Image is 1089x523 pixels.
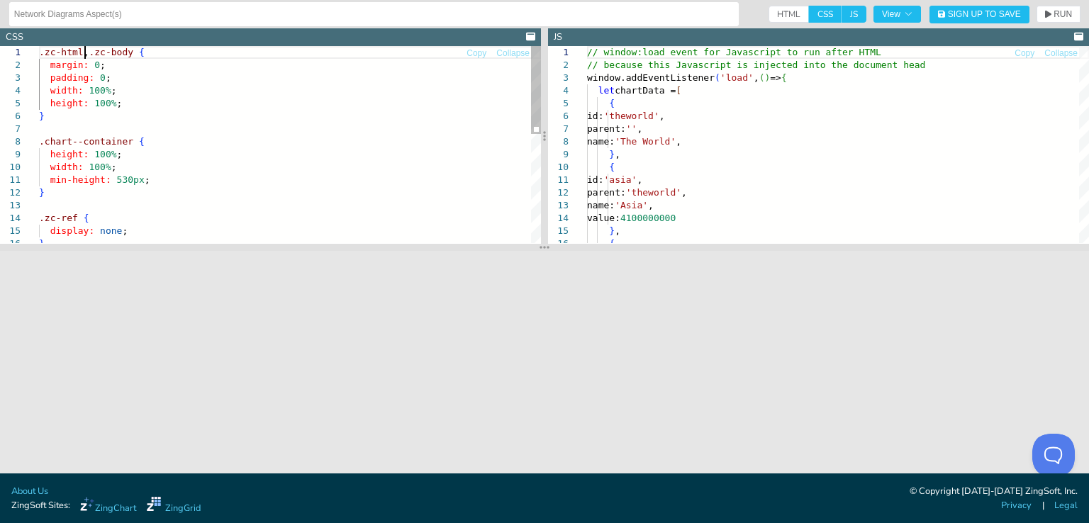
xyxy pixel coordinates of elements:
span: , [615,225,620,236]
span: none [100,225,122,236]
button: Copy [1014,47,1035,60]
span: Copy [1015,49,1034,57]
span: Collapse [496,49,530,57]
span: 'theworld' [626,187,681,198]
span: Copy [467,49,486,57]
button: Collapse [496,47,530,60]
button: View [873,6,921,23]
span: [ [676,85,681,96]
span: 'theworld' [603,111,659,121]
span: cument head [864,60,925,70]
span: | [1042,499,1044,512]
span: , [676,136,681,147]
div: 16 [548,237,569,250]
div: 11 [548,174,569,186]
span: , [648,200,654,210]
span: name: [587,200,615,210]
span: .zc-ref [39,213,78,223]
span: ( [715,72,720,83]
span: , [659,111,665,121]
span: 4100000000 [620,213,676,223]
span: 'asia' [603,174,637,185]
div: 13 [548,199,569,212]
span: window.addEventListener [587,72,715,83]
div: 5 [548,97,569,110]
span: height: [50,149,89,159]
button: Collapse [1044,47,1078,60]
span: 'load' [720,72,754,83]
span: ) [764,72,770,83]
span: id: [587,111,603,121]
span: chartData = [615,85,676,96]
span: let [598,85,615,96]
span: => [770,72,781,83]
div: 3 [548,72,569,84]
div: 4 [548,84,569,97]
div: © Copyright [DATE]-[DATE] ZingSoft, Inc. [910,485,1078,499]
span: 0 [94,60,100,70]
span: , [754,72,759,83]
span: parent: [587,123,626,134]
div: 12 [548,186,569,199]
span: 530px [117,174,145,185]
span: height: [50,98,89,108]
span: 'Asia' [615,200,648,210]
span: } [39,111,45,121]
span: name: [587,136,615,147]
span: , [637,123,642,134]
span: ; [145,174,150,185]
span: 100% [94,98,116,108]
span: JS [842,6,866,23]
div: checkbox-group [769,6,866,23]
span: ; [111,162,117,172]
span: value: [587,213,620,223]
span: ; [117,149,123,159]
span: TML [864,47,881,57]
span: } [609,225,615,236]
div: 8 [548,135,569,148]
span: CSS [809,6,842,23]
div: 6 [548,110,569,123]
a: ZingGrid [147,497,201,515]
span: .chart--container [39,136,133,147]
span: { [139,47,145,57]
input: Untitled Demo [14,3,734,26]
span: 0 [100,72,106,83]
span: padding: [50,72,95,83]
span: { [609,238,615,249]
span: { [139,136,145,147]
div: 1 [548,46,569,59]
a: About Us [11,485,48,498]
button: RUN [1037,6,1080,23]
span: View [882,10,912,18]
span: , [637,174,642,185]
button: Copy [466,47,487,60]
a: ZingChart [80,497,136,515]
span: ; [100,60,106,70]
span: 100% [94,149,116,159]
span: width: [50,85,84,96]
span: display: [50,225,95,236]
span: , [84,47,89,57]
div: CSS [6,30,23,44]
span: id: [587,174,603,185]
span: Collapse [1044,49,1078,57]
span: .zc-body [89,47,133,57]
span: width: [50,162,84,172]
span: HTML [769,6,809,23]
span: '' [626,123,637,134]
span: , [681,187,687,198]
span: { [84,213,89,223]
span: 100% [89,85,111,96]
span: } [39,187,45,198]
span: ; [106,72,111,83]
span: } [39,238,45,249]
div: 10 [548,161,569,174]
span: ZingSoft Sites: [11,499,70,512]
span: parent: [587,187,626,198]
span: // window:load event for Javascript to run after H [587,47,864,57]
span: { [609,98,615,108]
a: Privacy [1001,499,1032,512]
span: ( [759,72,765,83]
div: 15 [548,225,569,237]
